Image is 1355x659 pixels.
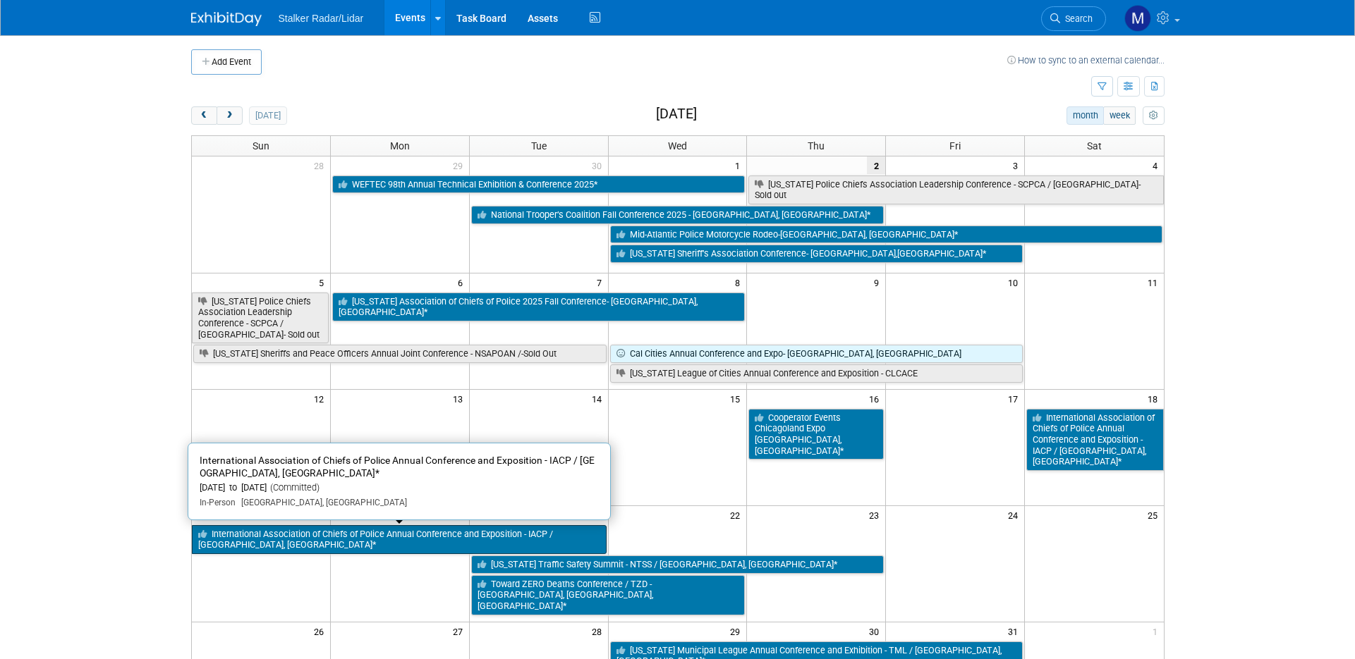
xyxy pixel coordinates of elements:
[656,106,697,122] h2: [DATE]
[1067,106,1104,125] button: month
[873,273,885,291] span: 9
[332,175,746,194] a: WEFTEC 98th Annual Technical Exhibition & Conference 2025*
[200,482,599,494] div: [DATE] to [DATE]
[1146,273,1164,291] span: 11
[868,390,885,407] span: 16
[451,622,469,640] span: 27
[249,106,286,125] button: [DATE]
[867,156,885,174] span: 2
[1007,55,1165,66] a: How to sync to an external calendar...
[729,390,746,407] span: 15
[1060,13,1093,24] span: Search
[590,390,608,407] span: 14
[1146,390,1164,407] span: 18
[451,390,469,407] span: 13
[1151,156,1164,174] span: 4
[267,482,320,493] span: (Committed)
[253,140,269,152] span: Sun
[193,345,607,363] a: [US_STATE] Sheriffs and Peace Officers Annual Joint Conference - NSAPOAN /-Sold Out
[1007,273,1024,291] span: 10
[729,622,746,640] span: 29
[191,49,262,75] button: Add Event
[471,575,746,615] a: Toward ZERO Deaths Conference / TZD - [GEOGRAPHIC_DATA], [GEOGRAPHIC_DATA], [GEOGRAPHIC_DATA]*
[312,622,330,640] span: 26
[217,106,243,125] button: next
[1146,506,1164,524] span: 25
[312,156,330,174] span: 28
[471,555,885,574] a: [US_STATE] Traffic Safety Summit - NTSS / [GEOGRAPHIC_DATA], [GEOGRAPHIC_DATA]*
[1151,622,1164,640] span: 1
[610,226,1162,244] a: Mid-Atlantic Police Motorcycle Rodeo-[GEOGRAPHIC_DATA], [GEOGRAPHIC_DATA]*
[390,140,410,152] span: Mon
[200,498,236,507] span: In-Person
[332,292,746,321] a: [US_STATE] Association of Chiefs of Police 2025 Fall Conference- [GEOGRAPHIC_DATA], [GEOGRAPHIC_D...
[610,345,1023,363] a: Cal Cities Annual Conference and Expo- [GEOGRAPHIC_DATA], [GEOGRAPHIC_DATA]
[312,390,330,407] span: 12
[734,273,746,291] span: 8
[1124,5,1151,32] img: Mark LaChapelle
[1026,409,1163,472] a: International Association of Chiefs of Police Annual Conference and Exposition - IACP / [GEOGRAPH...
[590,622,608,640] span: 28
[1007,506,1024,524] span: 24
[1143,106,1164,125] button: myCustomButton
[531,140,547,152] span: Tue
[595,273,608,291] span: 7
[200,455,595,479] span: International Association of Chiefs of Police Annual Conference and Exposition - IACP / [GEOGRAPH...
[279,13,364,24] span: Stalker Radar/Lidar
[668,140,687,152] span: Wed
[748,175,1163,204] a: [US_STATE] Police Chiefs Association Leadership Conference - SCPCA / [GEOGRAPHIC_DATA]- Sold out
[1087,140,1102,152] span: Sat
[1103,106,1136,125] button: week
[1041,6,1106,31] a: Search
[1149,111,1158,121] i: Personalize Calendar
[192,525,607,554] a: International Association of Chiefs of Police Annual Conference and Exposition - IACP / [GEOGRAPH...
[610,245,1023,263] a: [US_STATE] Sheriff’s Association Conference- [GEOGRAPHIC_DATA],[GEOGRAPHIC_DATA]*
[191,12,262,26] img: ExhibitDay
[1007,622,1024,640] span: 31
[451,156,469,174] span: 29
[1011,156,1024,174] span: 3
[868,622,885,640] span: 30
[808,140,825,152] span: Thu
[1007,390,1024,407] span: 17
[236,498,407,507] span: [GEOGRAPHIC_DATA], [GEOGRAPHIC_DATA]
[317,273,330,291] span: 5
[456,273,469,291] span: 6
[748,409,884,460] a: Cooperator Events Chicagoland Expo [GEOGRAPHIC_DATA],[GEOGRAPHIC_DATA]*
[734,156,746,174] span: 1
[949,140,961,152] span: Fri
[191,106,217,125] button: prev
[192,292,329,344] a: [US_STATE] Police Chiefs Association Leadership Conference - SCPCA / [GEOGRAPHIC_DATA]- Sold out
[610,364,1023,383] a: [US_STATE] League of Cities Annual Conference and Exposition - CLCACE
[868,506,885,524] span: 23
[590,156,608,174] span: 30
[471,206,885,224] a: National Trooper’s Coalition Fall Conference 2025 - [GEOGRAPHIC_DATA], [GEOGRAPHIC_DATA]*
[729,506,746,524] span: 22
